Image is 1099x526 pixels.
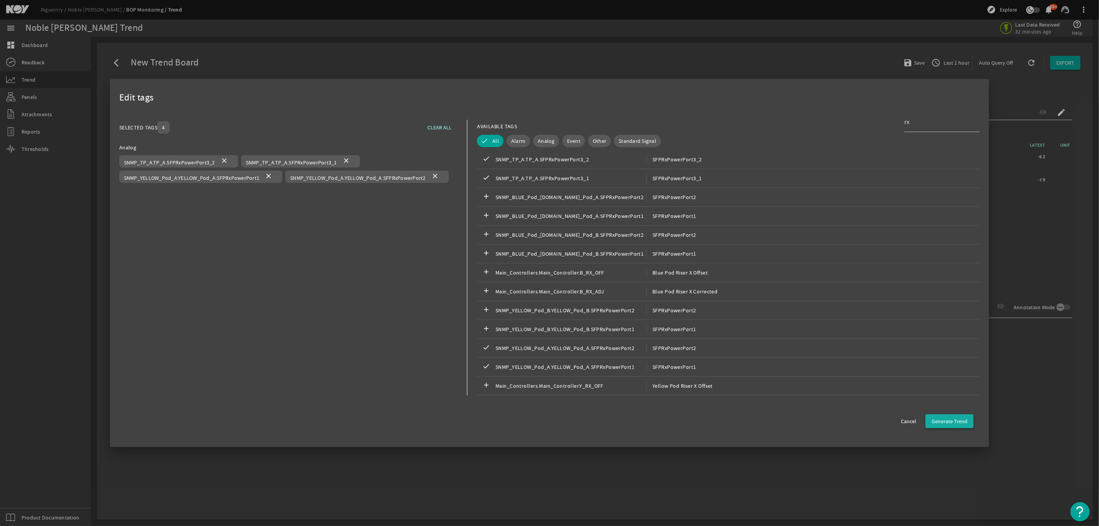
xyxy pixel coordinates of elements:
[482,211,491,221] mat-icon: add
[124,159,215,166] span: SNMP_TP_A.TP_A.SFPRxPowerPort3_2
[482,362,491,372] mat-icon: check
[124,174,260,181] span: SNMP_YELLOW_Pod_A.YELLOW_Pod_A.SFPRxPowerPort1
[246,159,337,166] span: SNMP_TP_A.TP_A.SFPRxPowerPort3_1
[538,137,555,145] span: Analog
[162,124,165,131] span: 4
[290,174,426,181] span: SNMP_YELLOW_Pod_A.YELLOW_Pod_A.SFPRxPowerPort2
[482,306,491,315] mat-icon: add
[477,122,517,131] div: AVAILABLE TAGS
[646,230,696,240] span: SFPRxPowerPort2
[492,137,499,145] span: All
[220,157,229,166] mat-icon: close
[646,306,696,315] span: SFPRxPowerPort2
[482,268,491,277] mat-icon: add
[619,137,656,145] span: Standard Signal
[646,174,702,183] span: SFPRxPowerPort3_1
[495,381,646,390] span: Main_Controllers.Main_Controller.Y_RX_OFF
[482,193,491,202] mat-icon: add
[495,211,646,221] span: SNMP_BLUE_Pod_[DOMAIN_NAME]_Pod_A.SFPRxPowerPort1
[646,193,696,202] span: SFPRxPowerPort2
[495,155,646,164] span: SNMP_TP_A.TP_A.SFPRxPowerPort3_2
[342,157,351,166] mat-icon: close
[482,325,491,334] mat-icon: add
[495,325,646,334] span: SNMP_YELLOW_Pod_B.YELLOW_Pod_B.SFPRxPowerPort1
[646,155,702,164] span: SFPRxPowerPort3_2
[646,268,708,277] span: Blue Pod Riser X Offset
[926,414,974,428] button: Generate Trend
[567,137,580,145] span: Event
[427,123,452,132] span: CLEAR ALL
[495,230,646,240] span: SNMP_BLUE_Pod_[DOMAIN_NAME]_Pod_B.SFPRxPowerPort2
[482,174,491,183] mat-icon: check
[646,343,696,353] span: SFPRxPowerPort2
[495,193,646,202] span: SNMP_BLUE_Pod_[DOMAIN_NAME]_Pod_A.SFPRxPowerPort2
[495,268,646,277] span: Main_Controllers.Main_Controller.B_RX_OFF
[511,137,525,145] span: Alarm
[495,174,646,183] span: SNMP_TP_A.TP_A.SFPRxPowerPort3_1
[646,249,696,258] span: SFPRxPowerPort1
[119,123,158,132] div: SELECTED TAGS
[421,121,458,134] button: CLEAR ALL
[495,343,646,353] span: SNMP_YELLOW_Pod_A.YELLOW_Pod_A.SFPRxPowerPort2
[932,417,967,425] span: Generate Trend
[646,381,713,390] span: Yellow Pod Riser X Offset
[646,362,696,372] span: SFPRxPowerPort1
[1071,502,1090,521] button: Open Resource Center
[482,230,491,240] mat-icon: add
[482,155,491,164] mat-icon: check
[495,249,646,258] span: SNMP_BLUE_Pod_[DOMAIN_NAME]_Pod_B.SFPRxPowerPort1
[119,88,980,107] div: Edit tags
[646,287,717,296] span: Blue Pod Riser X Corrected
[901,417,916,425] span: Cancel
[593,137,606,145] span: Other
[895,414,922,428] button: Cancel
[264,172,273,181] mat-icon: close
[482,343,491,353] mat-icon: check
[482,249,491,258] mat-icon: add
[495,287,646,296] span: Main_Controllers.Main_Controller.B_RX_ADJ
[495,362,646,372] span: SNMP_YELLOW_Pod_A.YELLOW_Pod_A.SFPRxPowerPort1
[119,143,458,152] div: Analog
[495,306,646,315] span: SNMP_YELLOW_Pod_B.YELLOW_Pod_B.SFPRxPowerPort2
[646,211,696,221] span: SFPRxPowerPort1
[482,287,491,296] mat-icon: add
[646,325,696,334] span: SFPRxPowerPort1
[904,117,974,127] input: Search Tag Names
[482,381,491,390] mat-icon: add
[430,172,440,181] mat-icon: close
